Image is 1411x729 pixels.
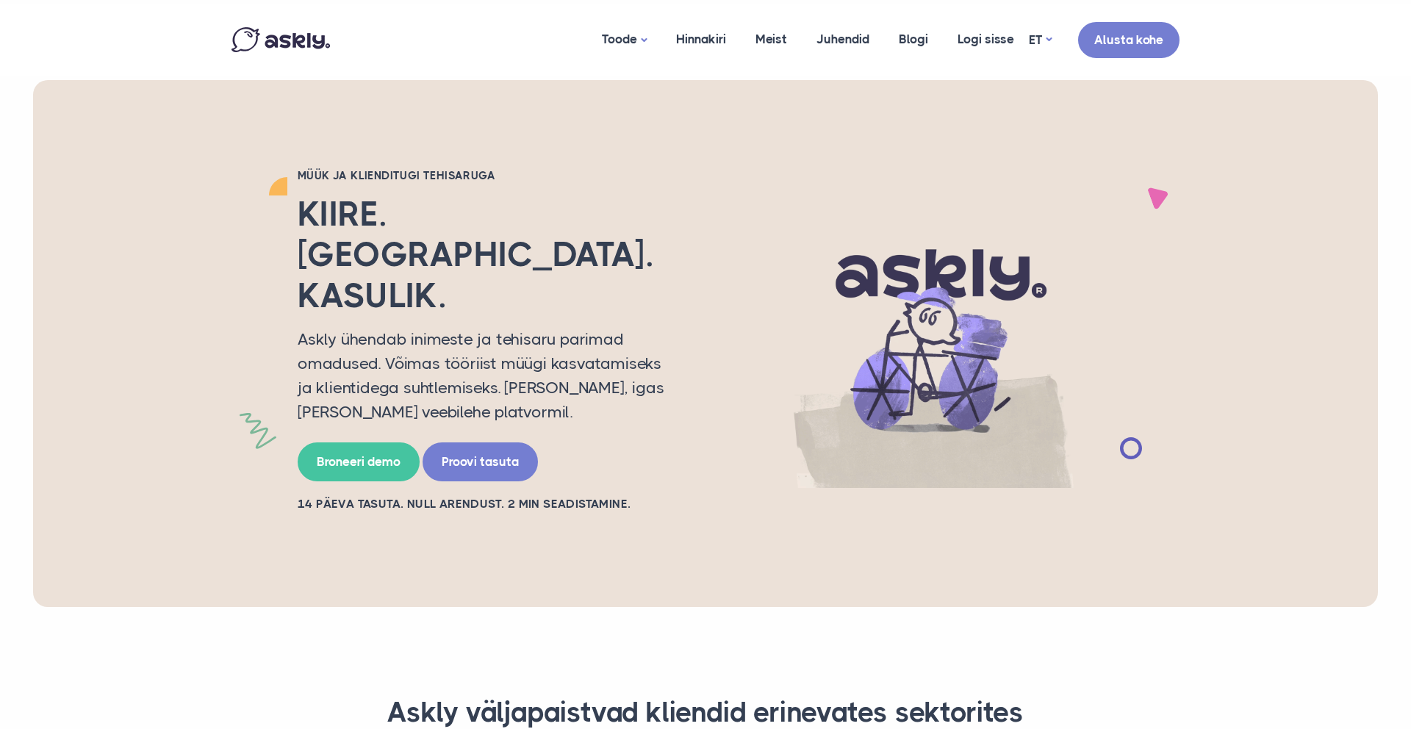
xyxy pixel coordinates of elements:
h2: Kiire. [GEOGRAPHIC_DATA]. Kasulik. [298,194,680,316]
h2: Müük ja klienditugi tehisaruga [298,168,680,183]
a: Juhendid [802,4,884,75]
a: Toode [587,4,661,76]
img: Askly [231,27,330,52]
a: Blogi [884,4,943,75]
a: Logi sisse [943,4,1029,75]
h2: 14 PÄEVA TASUTA. NULL ARENDUST. 2 MIN SEADISTAMINE. [298,496,680,512]
a: Meist [741,4,802,75]
img: AI multilingual chat [702,199,1165,489]
a: Broneeri demo [298,442,420,481]
a: Hinnakiri [661,4,741,75]
a: Alusta kohe [1078,22,1180,58]
a: Proovi tasuta [423,442,538,481]
a: ET [1029,29,1052,51]
p: Askly ühendab inimeste ja tehisaru parimad omadused. Võimas tööriist müügi kasvatamiseks ja klien... [298,327,680,424]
